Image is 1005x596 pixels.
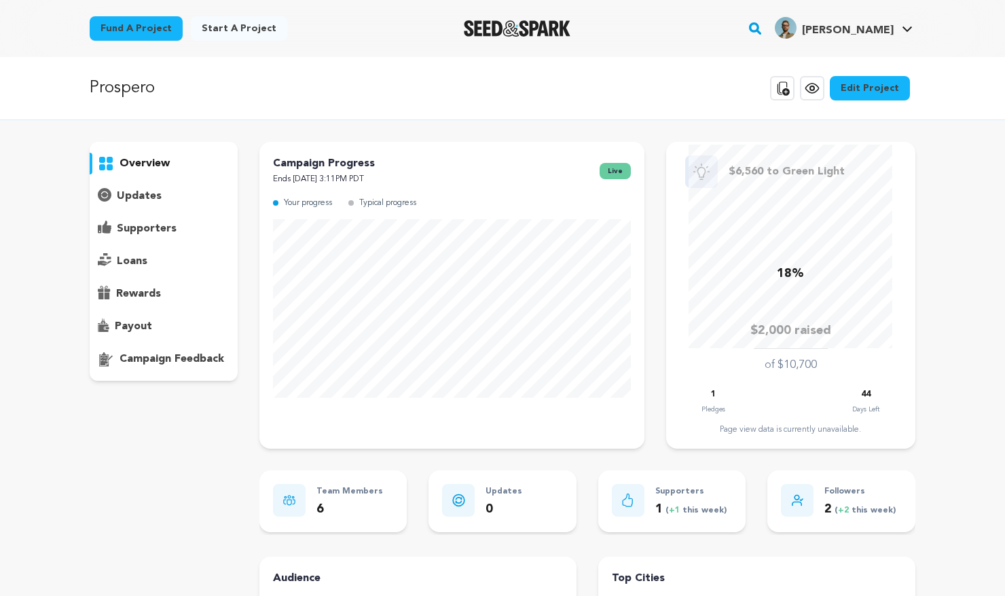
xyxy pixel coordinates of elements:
h4: Top Cities [612,570,902,586]
p: payout [115,318,152,335]
p: Campaign Progress [273,155,375,172]
img: 352d793b21321a02.png [775,17,797,39]
p: supporters [117,221,177,237]
button: overview [90,153,238,174]
p: 1 [711,387,716,403]
span: +1 [669,506,682,515]
span: ( this week) [832,506,896,515]
button: campaign feedback [90,348,238,370]
div: Tyler O.'s Profile [775,17,894,39]
p: loans [117,253,147,269]
img: Seed&Spark Logo Dark Mode [464,20,570,37]
button: supporters [90,218,238,240]
p: Typical progress [359,195,416,211]
a: Fund a project [90,16,183,41]
p: 1 [655,500,727,519]
p: Your progress [284,195,332,211]
p: 0 [486,500,522,519]
p: Ends [DATE] 3:11PM PDT [273,172,375,187]
span: ( this week) [663,506,727,515]
button: rewards [90,283,238,305]
span: Tyler O.'s Profile [772,14,915,43]
p: Supporters [655,484,727,500]
p: 2 [824,500,896,519]
div: Page view data is currently unavailable. [680,424,902,435]
p: Followers [824,484,896,500]
h4: Audience [273,570,563,586]
p: 6 [316,500,383,519]
p: Updates [486,484,522,500]
p: campaign feedback [120,351,224,367]
p: Prospero [90,76,155,100]
span: live [600,163,631,179]
p: overview [120,155,170,172]
button: loans [90,250,238,272]
p: Days Left [852,403,879,416]
p: rewards [116,286,161,302]
p: updates [117,188,162,204]
p: Team Members [316,484,383,500]
button: updates [90,185,238,207]
span: [PERSON_NAME] [802,25,894,36]
p: 44 [861,387,871,403]
a: Start a project [191,16,287,41]
a: Tyler O.'s Profile [772,14,915,39]
button: payout [90,316,238,337]
span: +2 [838,506,852,515]
p: 18% [777,264,804,284]
p: Pledges [701,403,725,416]
a: Edit Project [830,76,910,100]
p: of $10,700 [765,357,817,373]
a: Seed&Spark Homepage [464,20,570,37]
